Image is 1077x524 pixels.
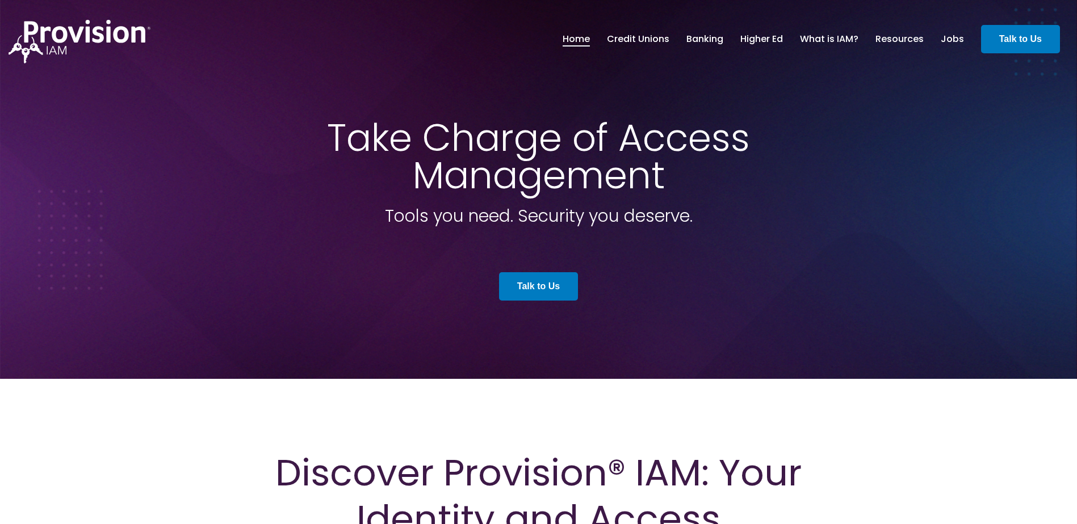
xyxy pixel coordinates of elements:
[9,20,150,64] img: ProvisionIAM-Logo-White
[686,29,723,49] a: Banking
[499,272,578,301] a: Talk to Us
[740,29,783,49] a: Higher Ed
[327,112,750,201] span: Take Charge of Access Management
[517,281,560,291] strong: Talk to Us
[385,204,693,228] span: Tools you need. Security you deserve.
[607,29,669,49] a: Credit Unions
[800,29,858,49] a: What is IAM?
[875,29,924,49] a: Resources
[563,29,590,49] a: Home
[941,29,964,49] a: Jobs
[554,21,973,57] nav: menu
[981,25,1060,53] a: Talk to Us
[999,34,1042,44] strong: Talk to Us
